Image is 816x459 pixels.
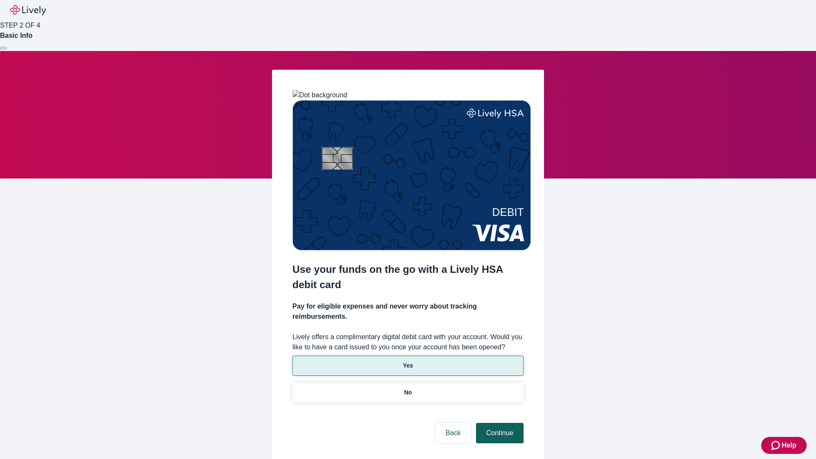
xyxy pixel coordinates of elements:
[404,388,412,397] p: No
[292,262,524,292] h2: Use your funds on the go with a Lively HSA debit card
[10,5,46,15] img: Lively
[292,356,524,376] button: Yes
[435,423,471,443] button: Back
[292,90,347,100] img: Dot background
[403,361,413,370] p: Yes
[292,382,524,402] button: No
[782,440,796,450] span: Help
[771,440,782,450] svg: Zendesk support icon
[292,301,524,322] h4: Pay for eligible expenses and never worry about tracking reimbursements.
[761,437,807,454] button: Zendesk support iconHelp
[292,332,524,352] label: Lively offers a complimentary digital debit card with your account. Would you like to have a card...
[292,100,531,250] img: Debit card
[476,423,524,443] button: Continue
